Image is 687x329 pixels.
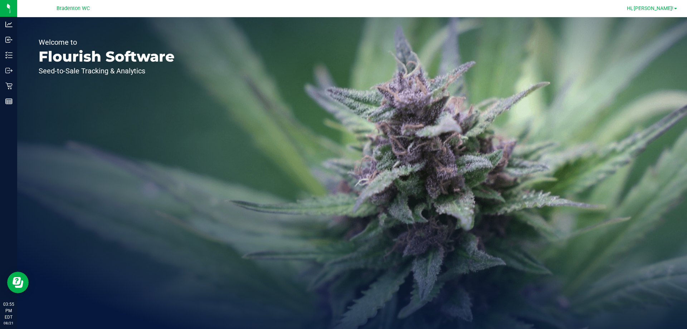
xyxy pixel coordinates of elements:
inline-svg: Reports [5,98,13,105]
p: Welcome to [39,39,175,46]
p: 08/21 [3,320,14,326]
inline-svg: Outbound [5,67,13,74]
inline-svg: Retail [5,82,13,89]
iframe: Resource center [7,272,29,293]
span: Bradenton WC [57,5,90,11]
p: 03:55 PM EDT [3,301,14,320]
inline-svg: Analytics [5,21,13,28]
inline-svg: Inventory [5,52,13,59]
inline-svg: Inbound [5,36,13,43]
p: Seed-to-Sale Tracking & Analytics [39,67,175,74]
span: Hi, [PERSON_NAME]! [627,5,673,11]
p: Flourish Software [39,49,175,64]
